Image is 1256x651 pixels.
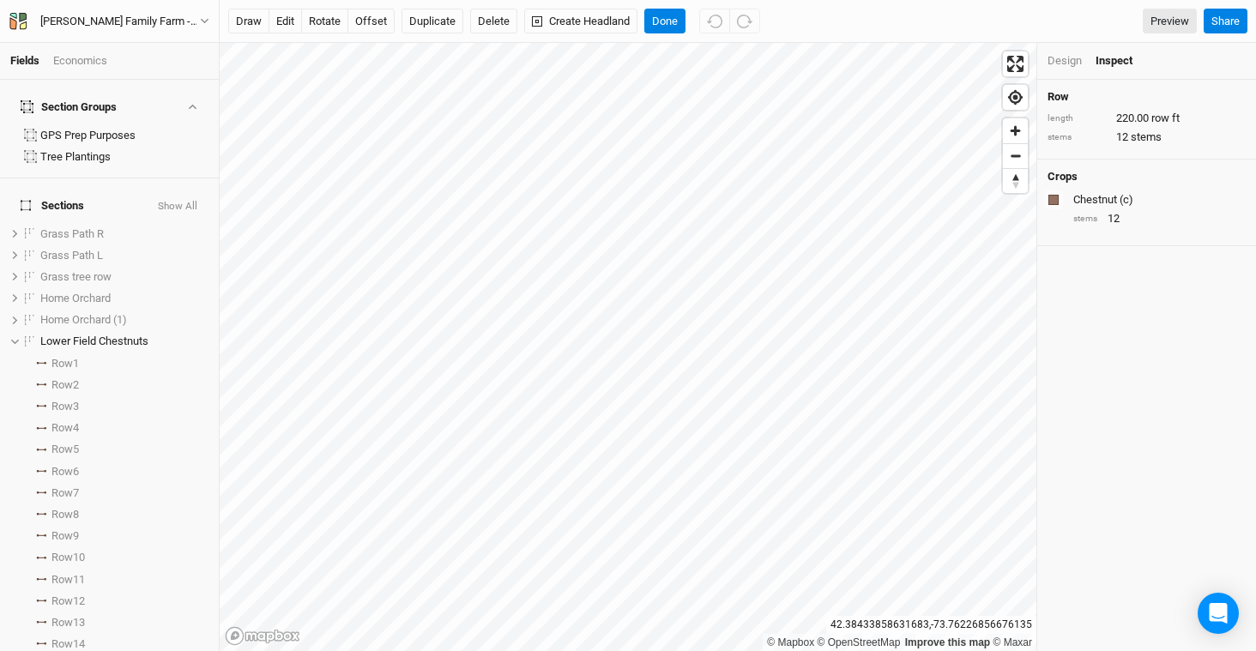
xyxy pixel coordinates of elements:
button: edit [269,9,302,34]
span: Zoom out [1003,144,1028,168]
button: draw [228,9,269,34]
a: Preview [1143,9,1197,34]
span: Grass Path L [40,249,103,262]
div: Tree Plantings [40,150,208,164]
div: Grass Path L [40,249,208,262]
a: Fields [10,54,39,67]
span: Row 11 [51,573,85,587]
div: 220.00 [1048,111,1246,126]
span: Row 1 [51,357,79,371]
button: Enter fullscreen [1003,51,1028,76]
div: Home Orchard (1) [40,313,208,327]
button: Undo (^z) [699,9,730,34]
a: Mapbox logo [225,626,300,646]
span: Home Orchard [40,292,111,304]
div: Lower Field Chestnuts [40,335,208,348]
button: Zoom out [1003,143,1028,168]
div: stems [1048,131,1108,144]
a: Mapbox [767,636,814,648]
a: Improve this map [905,636,990,648]
button: Done [644,9,685,34]
span: Grass tree row [40,270,112,283]
button: [PERSON_NAME] Family Farm - 2026 Fruit Trees [9,12,210,31]
span: Row 12 [51,594,85,608]
button: Share [1204,9,1247,34]
div: 12 [1048,130,1246,145]
a: OpenStreetMap [818,636,901,648]
span: Row 7 [51,486,79,500]
div: 12 [1073,211,1246,226]
div: Inspect [1096,53,1156,69]
span: Row 3 [51,400,79,413]
span: row ft [1151,111,1180,126]
div: Grass tree row [40,270,208,284]
span: Row 2 [51,378,79,392]
div: stems [1073,213,1099,226]
button: Reset bearing to north [1003,168,1028,193]
span: stems [1131,130,1162,145]
button: Show section groups [184,101,199,112]
div: Chestnut (c) [1073,192,1242,208]
span: Row 10 [51,551,85,564]
div: Home Orchard [40,292,208,305]
a: Maxar [993,636,1032,648]
button: Zoom in [1003,118,1028,143]
span: Row 13 [51,616,85,630]
span: Row 5 [51,443,79,456]
span: Lower Field Chestnuts [40,335,148,347]
div: GPS Prep Purposes [40,129,208,142]
span: Sections [21,199,84,213]
span: Grass Path R [40,227,104,240]
span: Home Orchard (1) [40,313,127,326]
button: Find my location [1003,85,1028,110]
button: Duplicate [402,9,463,34]
div: Economics [53,53,107,69]
div: Rudolph Family Farm - 2026 Fruit Trees [40,13,200,30]
button: Delete [470,9,517,34]
span: Row 14 [51,637,85,651]
div: Open Intercom Messenger [1198,593,1239,634]
div: 42.38433858631683 , -73.76226856676135 [826,616,1036,634]
h4: Row [1048,90,1246,104]
button: Show All [157,201,198,213]
button: Redo (^Z) [729,9,760,34]
span: Row 9 [51,529,79,543]
span: Row 8 [51,508,79,521]
button: rotate [301,9,348,34]
canvas: Map [220,43,1036,651]
h4: Crops [1048,170,1078,184]
button: Create Headland [524,9,637,34]
button: offset [347,9,395,34]
span: Row 6 [51,465,79,479]
span: Reset bearing to north [1003,169,1028,193]
span: Row 4 [51,421,79,435]
div: [PERSON_NAME] Family Farm - 2026 Fruit Trees [40,13,200,30]
div: length [1048,112,1108,125]
div: Design [1048,53,1082,69]
div: Grass Path R [40,227,208,241]
div: Section Groups [21,100,117,114]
